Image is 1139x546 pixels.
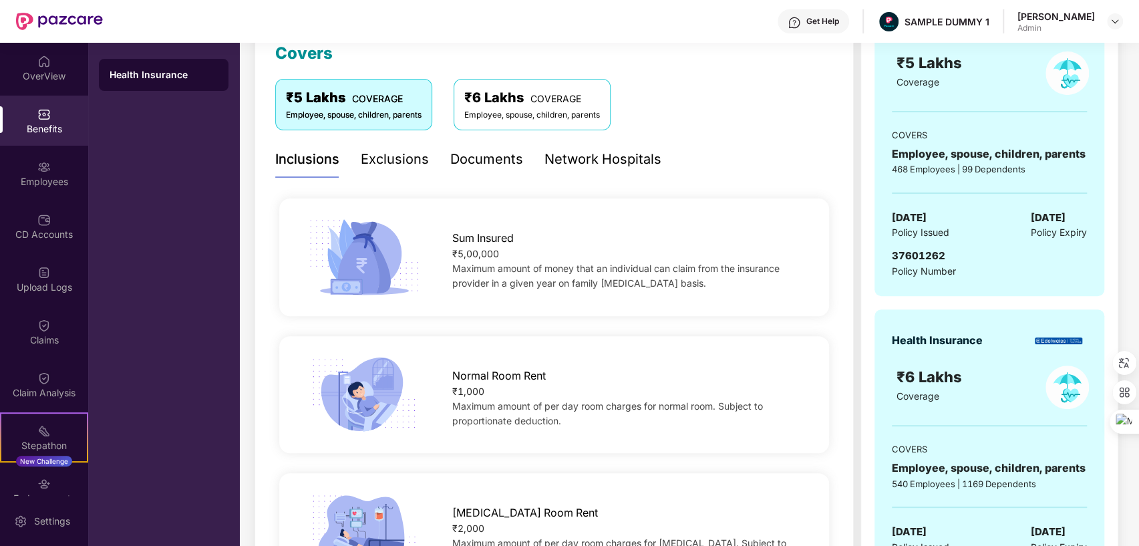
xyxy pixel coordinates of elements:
[452,521,804,536] div: ₹2,000
[1110,16,1120,27] img: svg+xml;base64,PHN2ZyBpZD0iRHJvcGRvd24tMzJ4MzIiIHhtbG5zPSJodHRwOi8vd3d3LnczLm9yZy8yMDAwL3N2ZyIgd2...
[1035,337,1082,345] img: insurerLogo
[286,88,422,108] div: ₹5 Lakhs
[892,146,1087,162] div: Employee, spouse, children, parents
[892,265,956,277] span: Policy Number
[304,353,424,436] img: icon
[16,13,103,30] img: New Pazcare Logo
[352,93,403,104] span: COVERAGE
[896,54,965,72] span: ₹5 Lakhs
[275,43,333,63] span: Covers
[1031,225,1087,240] span: Policy Expiry
[37,213,51,227] img: svg+xml;base64,PHN2ZyBpZD0iQ0RfQWNjb3VudHMiIGRhdGEtbmFtZT0iQ0QgQWNjb3VudHMiIHhtbG5zPSJodHRwOi8vd3...
[304,215,424,299] img: icon
[37,108,51,121] img: svg+xml;base64,PHN2ZyBpZD0iQmVuZWZpdHMiIHhtbG5zPSJodHRwOi8vd3d3LnczLm9yZy8yMDAwL3N2ZyIgd2lkdGg9Ij...
[1017,23,1095,33] div: Admin
[14,515,27,528] img: svg+xml;base64,PHN2ZyBpZD0iU2V0dGluZy0yMHgyMCIgeG1sbnM9Imh0dHA6Ly93d3cudzMub3JnLzIwMDAvc3ZnIiB3aW...
[37,55,51,68] img: svg+xml;base64,PHN2ZyBpZD0iSG9tZSIgeG1sbnM9Imh0dHA6Ly93d3cudzMub3JnLzIwMDAvc3ZnIiB3aWR0aD0iMjAiIG...
[452,230,514,247] span: Sum Insured
[37,266,51,279] img: svg+xml;base64,PHN2ZyBpZD0iVXBsb2FkX0xvZ3MiIGRhdGEtbmFtZT0iVXBsb2FkIExvZ3MiIHhtbG5zPSJodHRwOi8vd3...
[892,477,1087,491] div: 540 Employees | 1169 Dependents
[361,149,429,170] div: Exclusions
[544,149,661,170] div: Network Hospitals
[892,210,927,226] span: [DATE]
[450,149,523,170] div: Documents
[275,149,339,170] div: Inclusions
[892,524,927,540] span: [DATE]
[452,384,804,399] div: ₹1,000
[892,162,1087,176] div: 468 Employees | 99 Dependents
[452,400,763,426] span: Maximum amount of per day room charges for normal room. Subject to proportionate deduction.
[37,372,51,385] img: svg+xml;base64,PHN2ZyBpZD0iQ2xhaW0iIHhtbG5zPSJodHRwOi8vd3d3LnczLm9yZy8yMDAwL3N2ZyIgd2lkdGg9IjIwIi...
[1031,524,1066,540] span: [DATE]
[892,442,1087,456] div: COVERS
[896,390,939,402] span: Coverage
[464,88,600,108] div: ₹6 Lakhs
[1045,366,1089,409] img: policyIcon
[452,368,546,384] span: Normal Room Rent
[892,249,945,262] span: 37601262
[905,15,989,28] div: SAMPLE DUMMY 1
[16,456,72,466] div: New Challenge
[892,128,1087,142] div: COVERS
[530,93,581,104] span: COVERAGE
[788,16,801,29] img: svg+xml;base64,PHN2ZyBpZD0iSGVscC0zMngzMiIgeG1sbnM9Imh0dHA6Ly93d3cudzMub3JnLzIwMDAvc3ZnIiB3aWR0aD...
[452,247,804,261] div: ₹5,00,000
[896,368,965,386] span: ₹6 Lakhs
[37,477,51,491] img: svg+xml;base64,PHN2ZyBpZD0iRW5kb3JzZW1lbnRzIiB4bWxucz0iaHR0cDovL3d3dy53My5vcmcvMjAwMC9zdmciIHdpZH...
[896,76,939,88] span: Coverage
[286,109,422,122] div: Employee, spouse, children, parents
[1,439,87,452] div: Stepathon
[110,68,218,82] div: Health Insurance
[37,319,51,332] img: svg+xml;base64,PHN2ZyBpZD0iQ2xhaW0iIHhtbG5zPSJodHRwOi8vd3d3LnczLm9yZy8yMDAwL3N2ZyIgd2lkdGg9IjIwIi...
[1017,10,1095,23] div: [PERSON_NAME]
[892,225,949,240] span: Policy Issued
[452,263,780,289] span: Maximum amount of money that an individual can claim from the insurance provider in a given year ...
[879,12,899,31] img: Pazcare_Alternative_logo-01-01.png
[464,109,600,122] div: Employee, spouse, children, parents
[892,332,983,349] div: Health Insurance
[806,16,839,27] div: Get Help
[37,424,51,438] img: svg+xml;base64,PHN2ZyB4bWxucz0iaHR0cDovL3d3dy53My5vcmcvMjAwMC9zdmciIHdpZHRoPSIyMSIgaGVpZ2h0PSIyMC...
[452,505,598,521] span: [MEDICAL_DATA] Room Rent
[1045,51,1089,95] img: policyIcon
[1031,210,1066,226] span: [DATE]
[30,515,74,528] div: Settings
[37,160,51,174] img: svg+xml;base64,PHN2ZyBpZD0iRW1wbG95ZWVzIiB4bWxucz0iaHR0cDovL3d3dy53My5vcmcvMjAwMC9zdmciIHdpZHRoPS...
[892,460,1087,476] div: Employee, spouse, children, parents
